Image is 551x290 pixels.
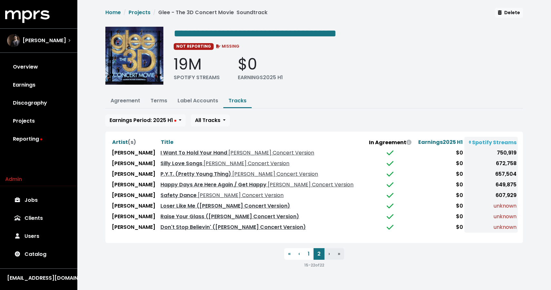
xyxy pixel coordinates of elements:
[228,97,247,104] a: Tracks
[414,180,465,190] td: $0
[105,114,186,126] button: Earnings Period: 2025 H1
[160,213,299,220] a: Raise Your Glass ([PERSON_NAME] Concert Version)
[304,262,324,268] small: 15 - 22 of 22
[160,202,290,210] a: Loser Like Me ([PERSON_NAME] Concert Version)
[495,8,523,18] button: Delete
[105,9,267,22] nav: breadcrumb
[112,138,136,146] span: Artist
[160,160,289,167] a: Silly Love Songs [PERSON_NAME] Concert Version
[5,209,72,227] a: Clients
[111,190,159,201] td: [PERSON_NAME]
[111,201,159,211] td: [PERSON_NAME]
[5,76,72,94] a: Earnings
[197,192,284,199] span: [PERSON_NAME] Concert Version
[5,13,50,20] a: mprs logo
[288,250,291,257] span: «
[7,34,20,47] img: The selected account / producer
[178,97,218,104] a: Label Accounts
[5,94,72,112] a: Discography
[105,9,121,16] a: Home
[298,250,300,257] span: ‹
[111,169,159,180] td: [PERSON_NAME]
[110,117,176,124] span: Earnings Period: 2025 H1
[150,97,167,104] a: Terms
[150,9,267,16] li: Glee - The 3D Concert Movie Soundtrack
[160,138,174,146] button: Title
[418,138,463,146] button: Earnings2025 H1
[5,227,72,245] a: Users
[5,274,72,282] button: [EMAIL_ADDRESS][DOMAIN_NAME]
[494,202,517,210] span: unknown
[161,138,173,146] span: Title
[111,148,159,158] td: [PERSON_NAME]
[494,223,517,231] span: unknown
[160,149,314,156] a: I Want To Hold Your Hand [PERSON_NAME] Concert Version
[112,138,136,146] button: Artist(s)
[414,211,465,222] td: $0
[266,181,353,188] span: [PERSON_NAME] Concert Version
[5,130,72,148] a: Reporting
[160,192,284,199] a: Safety Dance [PERSON_NAME] Concert Version
[5,112,72,130] a: Projects
[414,190,465,201] td: $0
[304,248,314,260] button: 1
[128,138,136,146] span: (s)
[111,211,159,222] td: [PERSON_NAME]
[111,222,159,233] td: [PERSON_NAME]
[174,28,336,39] span: Edit value
[7,274,70,282] div: [EMAIL_ADDRESS][DOMAIN_NAME]
[111,180,159,190] td: [PERSON_NAME]
[174,43,214,50] span: NOT REPORTING
[5,245,72,263] a: Catalog
[5,58,72,76] a: Overview
[160,181,353,188] a: Happy Days Are Here Again / Get Happy [PERSON_NAME] Concert Version
[494,213,517,220] span: unknown
[414,201,465,211] td: $0
[231,170,318,178] span: [PERSON_NAME] Concert Version
[191,114,230,126] button: All Tracks
[160,170,318,178] a: P.Y.T. (Pretty Young Thing) [PERSON_NAME] Concert Version
[202,160,289,167] span: [PERSON_NAME] Concert Version
[105,27,163,85] img: Album cover for this project
[366,137,414,148] th: In Agreement
[498,9,520,16] span: Delete
[129,9,150,16] a: Projects
[464,148,518,158] td: 750,919
[418,138,463,146] span: Earnings 2025 H1
[111,158,159,169] td: [PERSON_NAME]
[464,169,518,180] td: 657,504
[414,148,465,158] td: $0
[464,137,518,148] th: Spotify Streams
[464,190,518,201] td: 607,929
[227,149,314,156] span: [PERSON_NAME] Concert Version
[464,158,518,169] td: 672,758
[23,37,66,44] span: [PERSON_NAME]
[160,223,306,231] a: Don't Stop Believin' ([PERSON_NAME] Concert Version)
[111,97,140,104] a: Agreement
[174,55,220,74] div: 19M
[174,74,220,81] div: SPOTIFY STREAMS
[414,158,465,169] td: $0
[5,191,72,209] a: Jobs
[314,248,324,260] button: 2
[238,74,283,81] div: EARNINGS 2025 H1
[414,222,465,233] td: $0
[464,180,518,190] td: 649,875
[238,55,283,74] div: $0
[195,117,220,124] span: All Tracks
[414,169,465,180] td: $0
[215,43,240,49] span: MISSING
